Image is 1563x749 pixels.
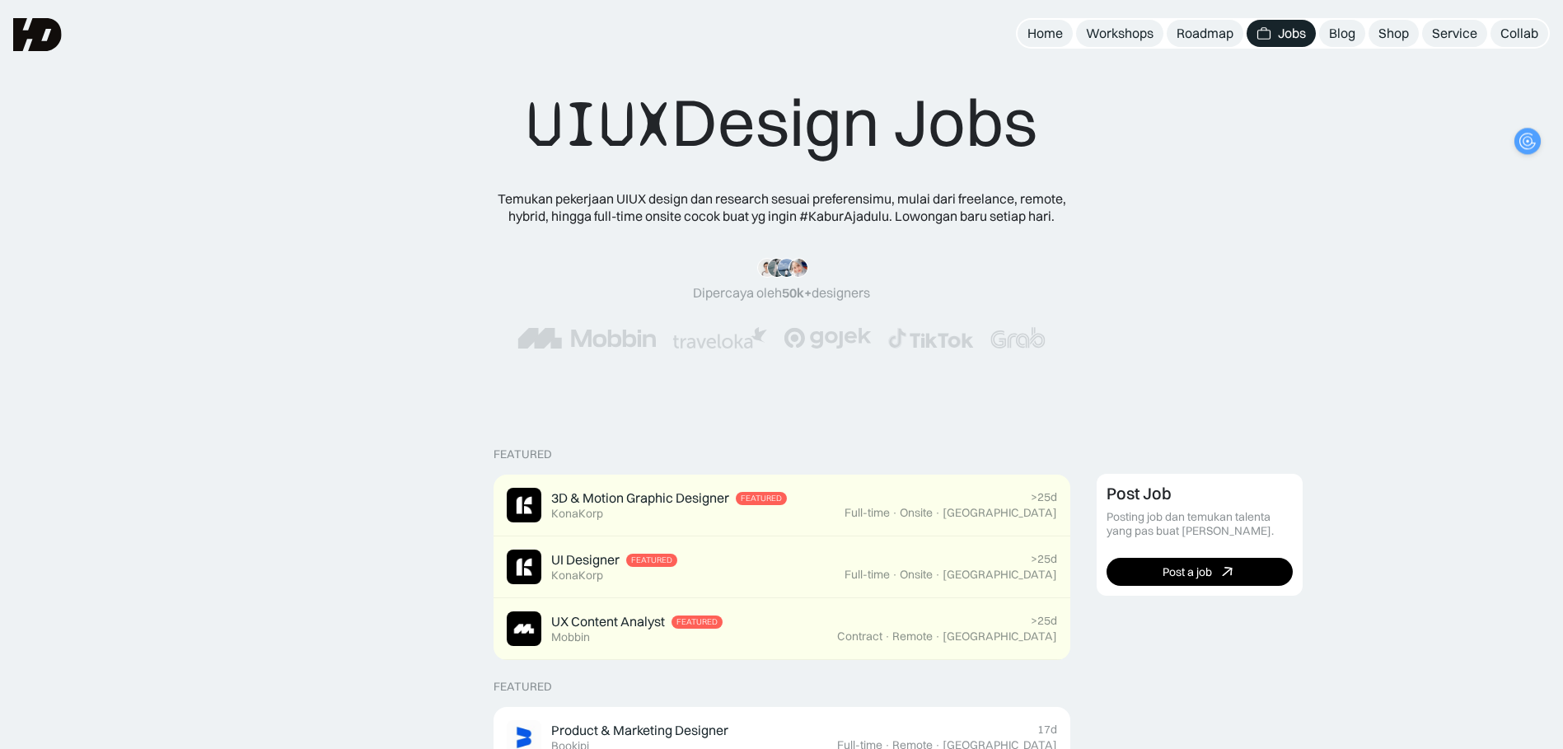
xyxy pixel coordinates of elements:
[1031,552,1057,566] div: >25d
[1037,723,1057,737] div: 17d
[741,494,782,503] div: Featured
[884,630,891,644] div: ·
[494,475,1070,536] a: Job Image3D & Motion Graphic DesignerFeaturedKonaKorp>25dFull-time·Onsite·[GEOGRAPHIC_DATA]
[551,613,665,630] div: UX Content Analyst
[551,630,590,644] div: Mobbin
[900,568,933,582] div: Onsite
[1278,25,1306,42] div: Jobs
[507,488,541,522] img: Job Image
[1329,25,1355,42] div: Blog
[1163,565,1212,579] div: Post a job
[676,617,718,627] div: Featured
[1086,25,1154,42] div: Workshops
[943,630,1057,644] div: [GEOGRAPHIC_DATA]
[1018,20,1073,47] a: Home
[1107,510,1293,538] div: Posting job dan temukan talenta yang pas buat [PERSON_NAME].
[1031,614,1057,628] div: >25d
[1247,20,1316,47] a: Jobs
[891,568,898,582] div: ·
[845,506,890,520] div: Full-time
[485,190,1079,225] div: Temukan pekerjaan UIUX design dan research sesuai preferensimu, mulai dari freelance, remote, hyb...
[934,630,941,644] div: ·
[1369,20,1419,47] a: Shop
[1167,20,1243,47] a: Roadmap
[1177,25,1233,42] div: Roadmap
[494,680,552,694] div: Featured
[551,569,603,583] div: KonaKorp
[551,489,729,507] div: 3D & Motion Graphic Designer
[837,630,882,644] div: Contract
[934,568,941,582] div: ·
[526,85,672,164] span: UIUX
[934,506,941,520] div: ·
[1378,25,1409,42] div: Shop
[900,506,933,520] div: Onsite
[1432,25,1477,42] div: Service
[551,551,620,569] div: UI Designer
[1107,558,1293,586] a: Post a job
[1319,20,1365,47] a: Blog
[507,550,541,584] img: Job Image
[782,284,812,301] span: 50k+
[507,611,541,646] img: Job Image
[1031,490,1057,504] div: >25d
[494,598,1070,660] a: Job ImageUX Content AnalystFeaturedMobbin>25dContract·Remote·[GEOGRAPHIC_DATA]
[943,568,1057,582] div: [GEOGRAPHIC_DATA]
[891,506,898,520] div: ·
[494,447,552,461] div: Featured
[494,536,1070,598] a: Job ImageUI DesignerFeaturedKonaKorp>25dFull-time·Onsite·[GEOGRAPHIC_DATA]
[1500,25,1538,42] div: Collab
[631,555,672,565] div: Featured
[892,630,933,644] div: Remote
[943,506,1057,520] div: [GEOGRAPHIC_DATA]
[1107,484,1172,503] div: Post Job
[1076,20,1163,47] a: Workshops
[693,284,870,302] div: Dipercaya oleh designers
[551,722,728,739] div: Product & Marketing Designer
[526,82,1037,164] div: Design Jobs
[551,507,603,521] div: KonaKorp
[1490,20,1548,47] a: Collab
[1422,20,1487,47] a: Service
[845,568,890,582] div: Full-time
[1027,25,1063,42] div: Home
